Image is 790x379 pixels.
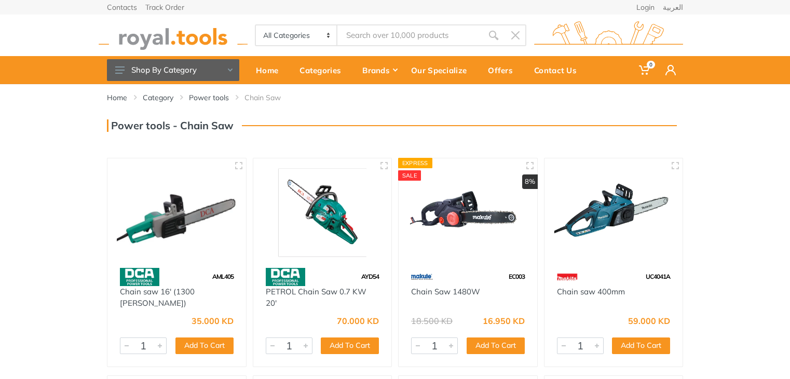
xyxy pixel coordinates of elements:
[522,174,538,189] div: 8%
[647,61,655,69] span: 0
[263,168,383,258] img: Royal Tools - PETROL Chain Saw 0.7 KW 20'
[107,119,234,132] h3: Power tools - Chain Saw
[143,92,173,103] a: Category
[646,273,670,280] span: UC4041A
[398,170,421,181] div: SALE
[192,317,234,325] div: 35.000 KD
[411,268,433,286] img: 59.webp
[107,92,127,103] a: Home
[266,268,305,286] img: 58.webp
[292,56,355,84] a: Categories
[321,337,379,354] button: Add To Cart
[292,59,355,81] div: Categories
[249,59,292,81] div: Home
[189,92,229,103] a: Power tools
[337,317,379,325] div: 70.000 KD
[557,268,578,286] img: 42.webp
[527,56,591,84] a: Contact Us
[120,268,159,286] img: 58.webp
[534,21,683,50] img: royal.tools Logo
[481,59,527,81] div: Offers
[337,24,483,46] input: Site search
[557,287,625,296] a: Chain saw 400mm
[120,287,195,308] a: Chain saw 16' (1300 [PERSON_NAME])
[355,59,404,81] div: Brands
[404,59,481,81] div: Our Specialize
[256,25,337,45] select: Category
[411,287,480,296] a: Chain Saw 1480W
[99,21,248,50] img: royal.tools Logo
[483,317,525,325] div: 16.950 KD
[249,56,292,84] a: Home
[404,56,481,84] a: Our Specialize
[175,337,234,354] button: Add To Cart
[411,317,453,325] div: 18.500 KD
[554,168,674,258] img: Royal Tools - Chain saw 400mm
[244,92,296,103] li: Chain Saw
[632,56,658,84] a: 0
[628,317,670,325] div: 59.000 KD
[212,273,234,280] span: AML405
[467,337,525,354] button: Add To Cart
[408,168,528,258] img: Royal Tools - Chain Saw 1480W
[509,273,525,280] span: EC003
[612,337,670,354] button: Add To Cart
[663,4,683,11] a: العربية
[481,56,527,84] a: Offers
[145,4,184,11] a: Track Order
[107,4,137,11] a: Contacts
[636,4,655,11] a: Login
[398,158,432,168] div: Express
[107,92,683,103] nav: breadcrumb
[527,59,591,81] div: Contact Us
[266,287,366,308] a: PETROL Chain Saw 0.7 KW 20'
[361,273,379,280] span: AYD54
[117,168,237,258] img: Royal Tools - Chain saw 16' (1300 Watts)
[107,59,239,81] button: Shop By Category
